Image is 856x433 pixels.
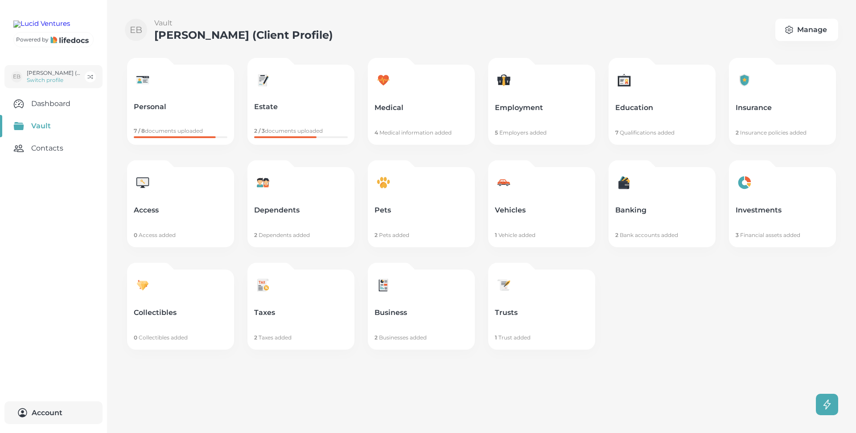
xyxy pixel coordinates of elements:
[247,270,354,350] a: Taxes2 Taxes added
[374,129,378,136] span: 4
[374,206,468,215] p: Pets
[615,129,709,136] p: Qualifications added
[615,232,618,238] span: 2
[368,167,475,247] a: Pets2 Pets added
[609,65,716,145] a: Education7 Qualifications added
[775,19,838,41] button: Manage
[125,19,147,41] div: EB
[495,206,588,215] p: Vehicles
[374,232,378,238] span: 2
[13,20,70,28] img: Lucid Ventures
[254,127,265,134] span: 2 / 3
[488,270,595,350] a: Trusts1 Trust added
[134,308,227,317] p: Collectibles
[729,65,836,145] a: Insurance2 Insurance policies added
[729,167,836,247] a: Investments3 Financial assets added
[374,308,468,317] p: Business
[488,167,595,247] a: Vehicles1 Vehicle added
[127,167,234,247] a: Access0 Access added
[13,32,94,47] a: Powered by
[254,232,257,238] span: 2
[736,232,739,238] span: 3
[254,308,348,317] p: Taxes
[27,69,81,77] p: [PERSON_NAME] (Client Profile)
[254,206,348,215] p: Dependents
[254,127,348,135] p: documents uploaded
[254,232,348,239] p: Dependents added
[247,167,354,247] a: Dependents2 Dependents added
[254,102,348,111] p: Estate
[736,206,829,215] p: Investments
[736,129,829,136] p: Insurance policies added
[615,103,709,112] p: Education
[134,206,227,215] p: Access
[615,232,709,239] p: Bank accounts added
[615,129,618,136] span: 7
[615,206,709,215] p: Banking
[495,232,588,239] p: Vehicle added
[4,401,103,424] button: Account
[374,232,468,239] p: Pets added
[374,103,468,112] p: Medical
[495,232,497,238] span: 1
[154,18,333,29] p: Vault
[368,270,475,350] a: Business2 Businesses added
[247,65,354,145] a: Estate2 / 3documents uploaded
[134,232,227,239] p: Access added
[374,334,468,341] p: Businesses added
[134,334,137,341] span: 0
[736,232,829,239] p: Financial assets added
[134,232,137,238] span: 0
[4,65,103,88] button: EB[PERSON_NAME] (Client Profile)Switch profile
[488,65,595,145] a: Employment5 Employers added
[254,334,257,341] span: 2
[374,334,378,341] span: 2
[495,103,588,112] p: Employment
[495,129,588,136] p: Employers added
[368,65,475,145] a: Medical4 Medical information added
[495,129,498,136] span: 5
[495,308,588,317] p: Trusts
[134,127,227,135] p: documents uploaded
[134,334,227,341] p: Collectibles added
[154,29,333,41] h3: [PERSON_NAME] (Client Profile)
[736,129,739,136] span: 2
[374,129,468,136] p: Medical information added
[11,71,22,82] div: EB
[495,334,497,341] span: 1
[134,102,227,111] p: Personal
[127,270,234,350] a: Collectibles0 Collectibles added
[736,103,829,112] p: Insurance
[127,65,234,145] a: Personal7 / 8documents uploaded
[27,77,81,84] p: Switch profile
[609,167,716,247] a: Banking2 Bank accounts added
[254,334,348,341] p: Taxes added
[134,127,145,134] span: 7 / 8
[495,334,588,341] p: Trust added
